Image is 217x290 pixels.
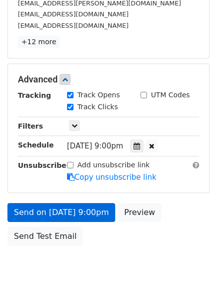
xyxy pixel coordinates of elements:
[77,90,120,100] label: Track Opens
[18,36,60,48] a: +12 more
[77,102,118,112] label: Track Clicks
[18,161,67,169] strong: Unsubscribe
[18,141,54,149] strong: Schedule
[7,203,115,222] a: Send on [DATE] 9:00pm
[18,10,129,18] small: [EMAIL_ADDRESS][DOMAIN_NAME]
[18,22,129,29] small: [EMAIL_ADDRESS][DOMAIN_NAME]
[18,91,51,99] strong: Tracking
[18,122,43,130] strong: Filters
[67,142,123,150] span: [DATE] 9:00pm
[18,74,199,85] h5: Advanced
[151,90,190,100] label: UTM Codes
[7,227,83,246] a: Send Test Email
[118,203,161,222] a: Preview
[167,242,217,290] iframe: Chat Widget
[77,160,150,170] label: Add unsubscribe link
[67,173,156,182] a: Copy unsubscribe link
